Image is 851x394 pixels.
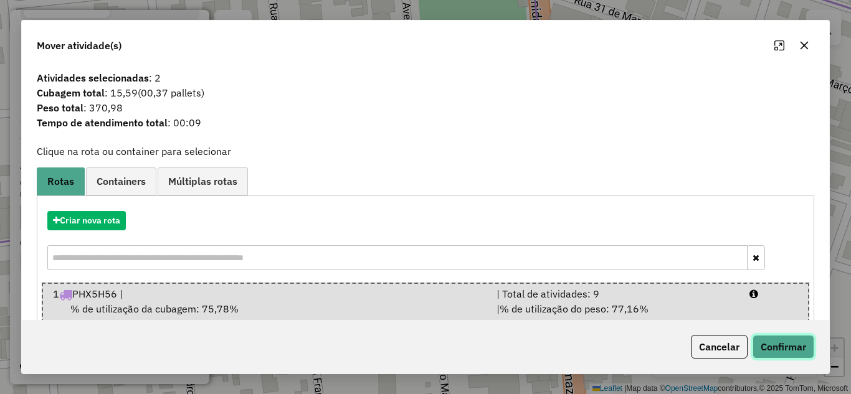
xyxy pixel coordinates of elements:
[37,72,149,84] strong: Atividades selecionadas
[37,87,105,99] strong: Cubagem total
[500,303,649,315] span: % de utilização do peso: 77,16%
[47,176,74,186] span: Rotas
[29,100,822,115] span: : 370,98
[37,116,168,129] strong: Tempo de atendimento total
[45,301,488,331] div: Cubagem disponível: 142,42
[29,70,822,85] span: : 2
[70,303,239,315] span: % de utilização da cubagem: 75,78%
[29,115,822,130] span: : 00:09
[37,144,231,159] label: Clique na rota ou container para selecionar
[749,289,758,299] i: Porcentagens após mover as atividades: Cubagem: 78,43% Peso: 79,48%
[47,211,126,230] button: Criar nova rota
[489,301,743,331] div: | | Peso disponível: 3.654,81
[29,85,822,100] span: : 15,59
[45,286,488,301] div: 1 PHX5H56 |
[37,101,83,114] strong: Peso total
[691,335,748,359] button: Cancelar
[769,35,789,55] button: Maximize
[37,38,121,53] span: Mover atividade(s)
[753,335,814,359] button: Confirmar
[489,286,743,301] div: | Total de atividades: 9
[138,87,204,99] span: (00,37 pallets)
[168,176,237,186] span: Múltiplas rotas
[97,176,146,186] span: Containers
